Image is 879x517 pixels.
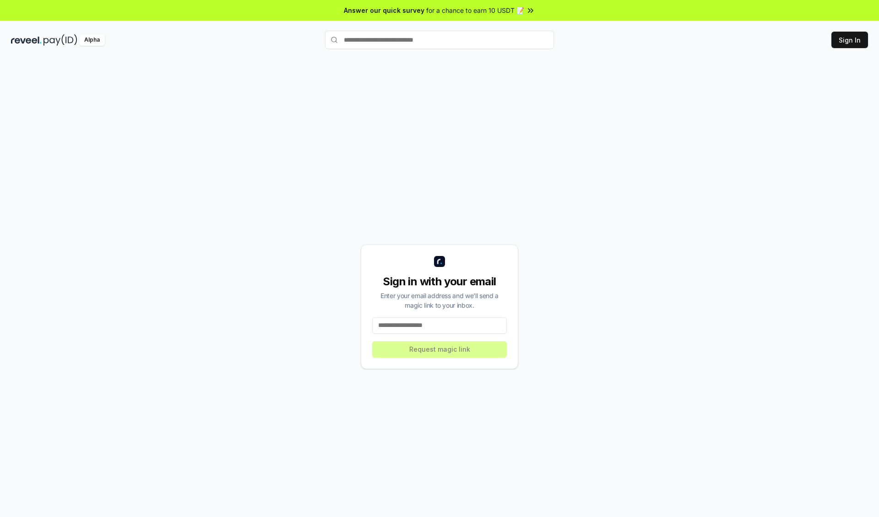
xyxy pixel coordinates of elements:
span: for a chance to earn 10 USDT 📝 [426,5,524,15]
div: Alpha [79,34,105,46]
button: Sign In [831,32,868,48]
img: pay_id [43,34,77,46]
div: Sign in with your email [372,274,507,289]
img: logo_small [434,256,445,267]
img: reveel_dark [11,34,42,46]
div: Enter your email address and we’ll send a magic link to your inbox. [372,291,507,310]
span: Answer our quick survey [344,5,424,15]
